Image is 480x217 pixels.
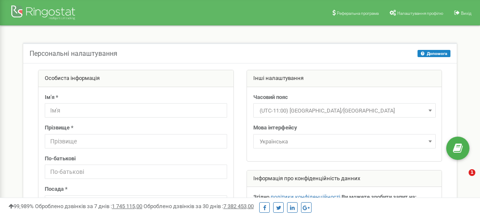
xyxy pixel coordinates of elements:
label: По-батькові [45,155,76,163]
span: 1 [469,169,475,176]
input: Посада [45,195,227,210]
div: Інші налаштування [247,70,442,87]
strong: Ви можете зробити запит на: [342,194,417,200]
span: (UTC-11:00) Pacific/Midway [253,103,436,118]
label: Мова інтерфейсу [253,124,297,132]
span: Оброблено дзвінків за 30 днів : [144,203,254,209]
label: Ім'я * [45,93,58,102]
span: Вихід [461,11,472,16]
span: Українська [253,134,436,148]
label: Посада * [45,185,68,193]
span: 99,989% [8,203,34,209]
iframe: Intercom live chat [451,169,472,190]
label: Часовий пояс [253,93,288,102]
label: Прізвище * [45,124,73,132]
button: Допомога [418,50,450,57]
div: Особиста інформація [38,70,233,87]
span: Українська [256,136,433,148]
input: По-батькові [45,165,227,179]
span: Налаштування профілю [397,11,443,16]
u: 1 745 115,00 [112,203,142,209]
u: 7 382 453,00 [223,203,254,209]
input: Прізвище [45,134,227,148]
strong: Згідно [253,194,269,200]
h5: Персональні налаштування [30,50,117,58]
span: Оброблено дзвінків за 7 днів : [35,203,142,209]
div: Інформація про конфіденційність данних [247,170,442,187]
a: політики конфіденційності [271,194,340,200]
span: Реферальна програма [337,11,379,16]
span: (UTC-11:00) Pacific/Midway [256,105,433,117]
input: Ім'я [45,103,227,118]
